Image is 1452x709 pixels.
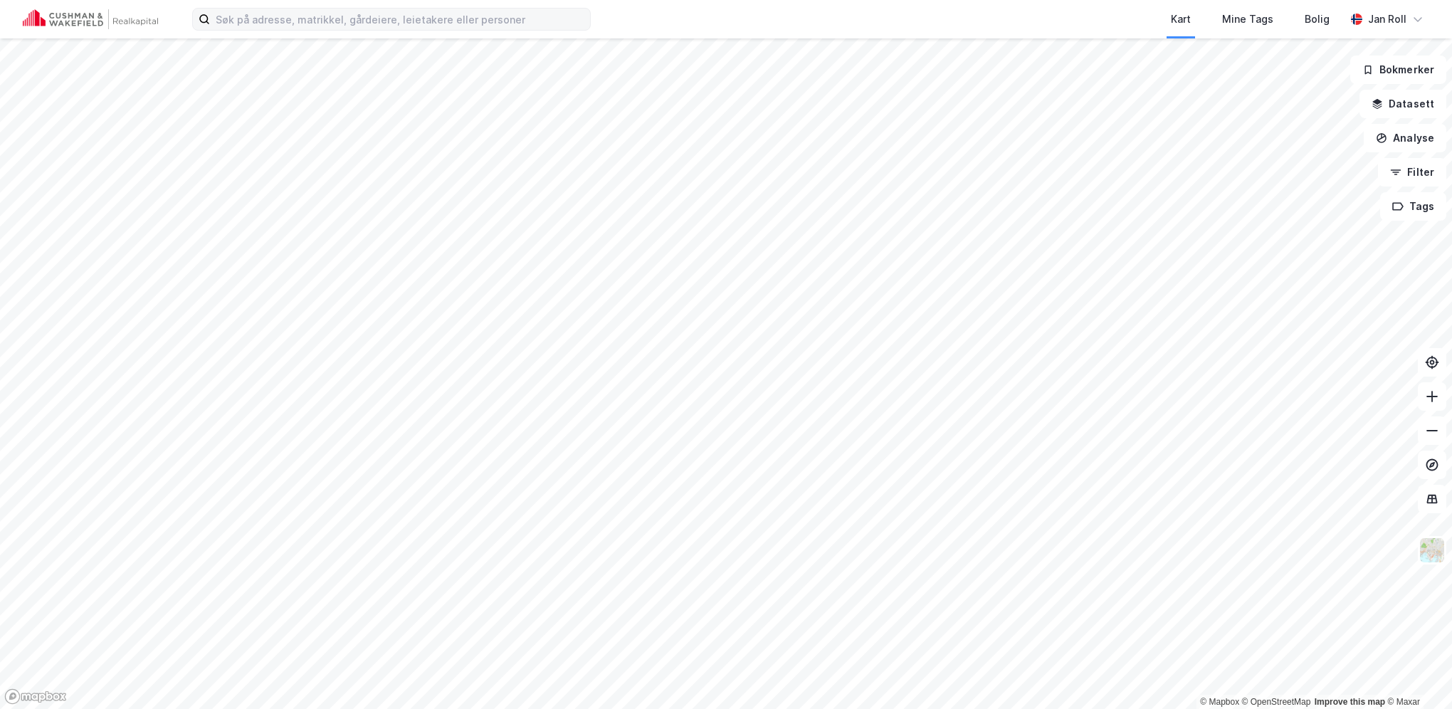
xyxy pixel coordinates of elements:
div: Kart [1171,11,1191,28]
a: OpenStreetMap [1242,697,1311,707]
button: Bokmerker [1350,56,1446,84]
input: Søk på adresse, matrikkel, gårdeiere, leietakere eller personer [210,9,590,30]
a: Improve this map [1315,697,1385,707]
iframe: Chat Widget [1381,641,1452,709]
button: Tags [1380,192,1446,221]
div: Mine Tags [1222,11,1273,28]
a: Mapbox [1200,697,1239,707]
img: Z [1419,537,1446,564]
button: Datasett [1359,90,1446,118]
div: Kontrollprogram for chat [1381,641,1452,709]
img: cushman-wakefield-realkapital-logo.202ea83816669bd177139c58696a8fa1.svg [23,9,158,29]
button: Filter [1378,158,1446,187]
button: Analyse [1364,124,1446,152]
a: Mapbox homepage [4,688,67,705]
div: Jan Roll [1368,11,1406,28]
div: Bolig [1305,11,1330,28]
